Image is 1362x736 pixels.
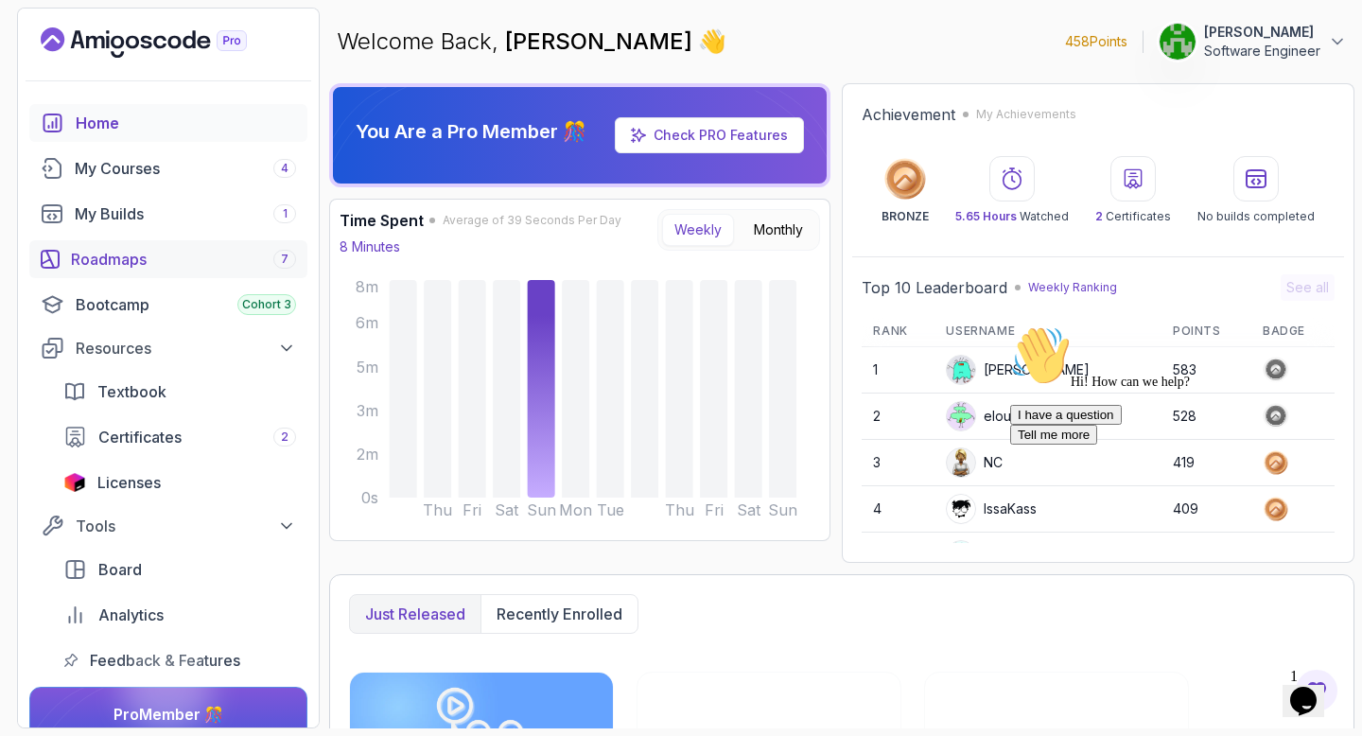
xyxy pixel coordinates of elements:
[665,500,694,519] tspan: Thu
[768,500,797,519] tspan: Sun
[41,27,290,58] a: Landing page
[955,209,1069,224] p: Watched
[283,206,288,221] span: 1
[281,429,288,445] span: 2
[737,500,761,519] tspan: Sat
[76,337,296,359] div: Resources
[357,445,378,464] tspan: 2m
[8,8,348,127] div: 👋Hi! How can we help?I have a questionTell me more
[281,252,288,267] span: 7
[365,603,465,625] p: Just released
[705,500,724,519] tspan: Fri
[559,500,592,519] tspan: Mon
[862,533,934,579] td: 5
[1281,274,1335,301] button: See all
[281,161,288,176] span: 4
[947,448,975,477] img: user profile image
[976,107,1076,122] p: My Achievements
[955,209,1017,223] span: 5.65 Hours
[497,603,622,625] p: Recently enrolled
[947,402,975,430] img: default monster avatar
[76,515,296,537] div: Tools
[8,57,187,71] span: Hi! How can we help?
[862,347,934,394] td: 1
[1204,42,1320,61] p: Software Engineer
[357,358,378,377] tspan: 5m
[340,237,400,256] p: 8 Minutes
[463,500,481,519] tspan: Fri
[695,23,731,60] span: 👋
[1065,32,1127,51] p: 458 Points
[76,293,296,316] div: Bootcamp
[356,313,378,332] tspan: 6m
[1159,23,1347,61] button: user profile image[PERSON_NAME]Software Engineer
[337,26,726,57] p: Welcome Back,
[52,418,307,456] a: certificates
[8,8,68,68] img: :wave:
[90,649,240,672] span: Feedback & Features
[63,473,86,492] img: jetbrains icon
[8,87,119,107] button: I have a question
[862,103,955,126] h2: Achievement
[742,214,815,246] button: Monthly
[862,486,934,533] td: 4
[76,112,296,134] div: Home
[443,213,621,228] span: Average of 39 Seconds Per Day
[75,157,296,180] div: My Courses
[946,401,1035,431] div: elouardi
[495,500,519,519] tspan: Sat
[1204,23,1320,42] p: [PERSON_NAME]
[862,276,1007,299] h2: Top 10 Leaderboard
[350,595,480,633] button: Just released
[946,355,1090,385] div: [PERSON_NAME]
[946,540,1079,570] div: Kalpanakakarla
[1003,318,1343,651] iframe: chat widget
[1095,209,1171,224] p: Certificates
[52,464,307,501] a: licenses
[52,551,307,588] a: board
[356,118,586,145] p: You Are a Pro Member 🎊
[52,596,307,634] a: analytics
[52,641,307,679] a: feedback
[52,373,307,411] a: textbook
[29,509,307,543] button: Tools
[1095,209,1103,223] span: 2
[75,202,296,225] div: My Builds
[1028,280,1117,295] p: Weekly Ranking
[946,494,1037,524] div: IssaKass
[1197,209,1315,224] p: No builds completed
[654,127,788,143] a: Check PRO Features
[29,104,307,142] a: home
[29,240,307,278] a: roadmaps
[1161,316,1251,347] th: Points
[597,500,624,519] tspan: Tue
[97,380,166,403] span: Textbook
[480,595,637,633] button: Recently enrolled
[98,604,164,626] span: Analytics
[862,440,934,486] td: 3
[423,500,452,519] tspan: Thu
[97,471,161,494] span: Licenses
[934,316,1161,347] th: Username
[29,331,307,365] button: Resources
[947,541,975,570] img: default monster avatar
[947,356,975,384] img: default monster avatar
[29,195,307,233] a: builds
[8,107,95,127] button: Tell me more
[527,500,556,519] tspan: Sun
[242,297,291,312] span: Cohort 3
[1283,660,1343,717] iframe: chat widget
[662,214,734,246] button: Weekly
[357,401,378,420] tspan: 3m
[29,149,307,187] a: courses
[862,394,934,440] td: 2
[98,426,182,448] span: Certificates
[882,209,929,224] p: BRONZE
[340,209,424,232] h3: Time Spent
[947,495,975,523] img: user profile image
[29,286,307,324] a: bootcamp
[98,558,142,581] span: Board
[505,27,698,55] span: [PERSON_NAME]
[1160,24,1196,60] img: user profile image
[361,488,378,507] tspan: 0s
